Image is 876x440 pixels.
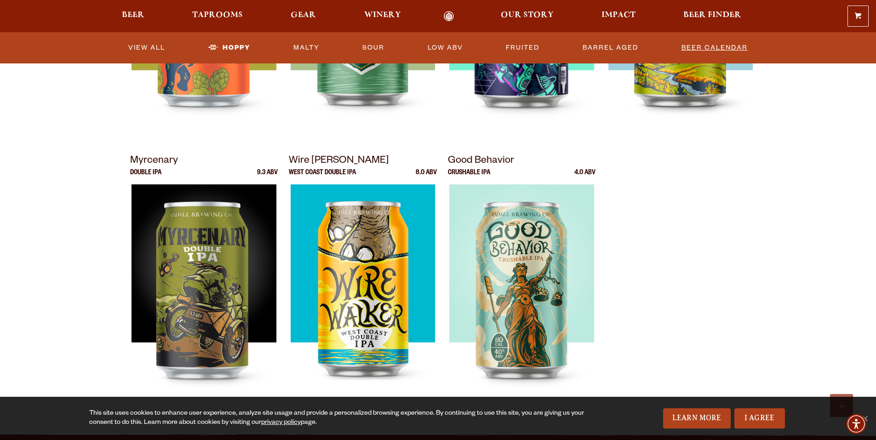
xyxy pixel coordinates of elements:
p: Crushable IPA [448,170,490,184]
a: Odell Home [432,11,466,22]
img: Myrcenary [132,184,276,414]
a: Hoppy [205,37,254,58]
span: Impact [601,11,636,19]
a: privacy policy [261,419,301,427]
p: 8.0 ABV [416,170,437,184]
a: Barrel Aged [579,37,642,58]
a: Gear [285,11,322,22]
a: View All [125,37,169,58]
span: Gear [291,11,316,19]
a: Wire [PERSON_NAME] West Coast Double IPA 8.0 ABV Wire Walker Wire Walker [289,153,437,414]
a: I Agree [734,408,785,429]
span: Winery [364,11,401,19]
a: Fruited [502,37,543,58]
span: Taprooms [192,11,243,19]
span: Beer [122,11,144,19]
a: Low ABV [424,37,467,58]
p: 9.3 ABV [257,170,278,184]
div: Accessibility Menu [846,414,866,434]
a: Winery [358,11,407,22]
a: Good Behavior Crushable IPA 4.0 ABV Good Behavior Good Behavior [448,153,596,414]
a: Malty [290,37,323,58]
a: Taprooms [186,11,249,22]
a: Beer Finder [677,11,747,22]
p: West Coast Double IPA [289,170,356,184]
a: Beer [116,11,150,22]
a: Learn More [663,408,731,429]
p: Good Behavior [448,153,596,170]
p: Double IPA [130,170,161,184]
div: This site uses cookies to enhance user experience, analyze site usage and provide a personalized ... [89,409,587,428]
p: 4.0 ABV [574,170,595,184]
p: Wire [PERSON_NAME] [289,153,437,170]
span: Beer Finder [683,11,741,19]
a: Myrcenary Double IPA 9.3 ABV Myrcenary Myrcenary [130,153,278,414]
a: Sour [359,37,388,58]
a: Beer Calendar [678,37,751,58]
a: Our Story [495,11,560,22]
p: Myrcenary [130,153,278,170]
img: Wire Walker [291,184,435,414]
img: Good Behavior [449,184,594,414]
span: Our Story [501,11,554,19]
a: Impact [595,11,641,22]
a: Scroll to top [830,394,853,417]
